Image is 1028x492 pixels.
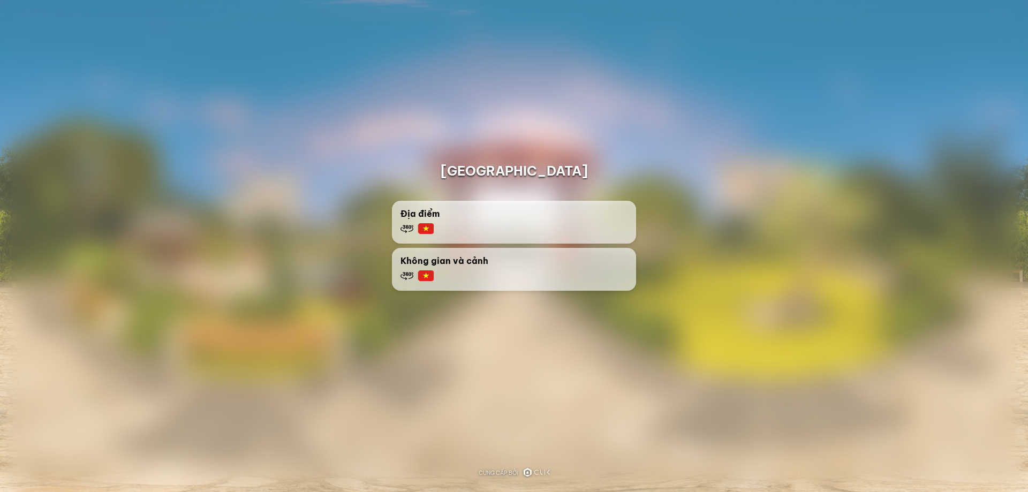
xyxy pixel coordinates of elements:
[400,207,440,220] span: Địa điểm
[479,468,518,478] div: Cung cấp bởi
[441,162,588,179] p: [GEOGRAPHIC_DATA]
[418,223,434,234] img: vi-VN
[400,254,488,267] span: Không gian và cảnh
[418,270,434,281] img: vi-VN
